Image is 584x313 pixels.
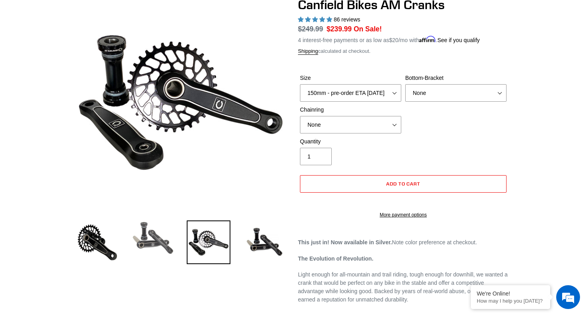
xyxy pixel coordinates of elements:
span: On Sale! [354,24,382,34]
span: $239.99 [327,25,352,33]
label: Chainring [300,106,401,114]
span: Affirm [419,36,436,43]
span: $20 [389,37,398,43]
label: Size [300,74,401,82]
label: Bottom-Bracket [405,74,507,82]
strong: This just in! Now available in Silver. [298,239,392,245]
a: Shipping [298,48,318,55]
div: Navigation go back [9,44,21,56]
span: We're online! [46,100,110,180]
a: More payment options [300,211,507,218]
p: Light enough for all-mountain and trail riding, tough enough for downhill, we wanted a crank that... [298,270,509,304]
strong: The Evolution of Revolution. [298,255,373,262]
div: Minimize live chat window [130,4,149,23]
p: 4 interest-free payments or as low as /mo with . [298,34,480,44]
div: Chat with us now [53,44,145,55]
div: calculated at checkout. [298,47,509,55]
img: Load image into Gallery viewer, Canfield Cranks [131,220,175,255]
span: Add to cart [386,181,421,187]
img: Load image into Gallery viewer, CANFIELD-AM_DH-CRANKS [242,220,286,264]
button: Add to cart [300,175,507,193]
img: Load image into Gallery viewer, Canfield Bikes AM Cranks [75,220,119,264]
s: $249.99 [298,25,323,33]
img: d_696896380_company_1647369064580_696896380 [25,40,45,60]
p: Note color preference at checkout. [298,238,509,247]
span: 86 reviews [334,16,360,23]
textarea: Type your message and hit 'Enter' [4,217,151,245]
div: We're Online! [477,290,544,297]
label: Quantity [300,137,401,146]
p: How may I help you today? [477,298,544,304]
a: See if you qualify - Learn more about Affirm Financing (opens in modal) [437,37,480,43]
img: Load image into Gallery viewer, Canfield Bikes AM Cranks [187,220,230,264]
span: 4.97 stars [298,16,334,23]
